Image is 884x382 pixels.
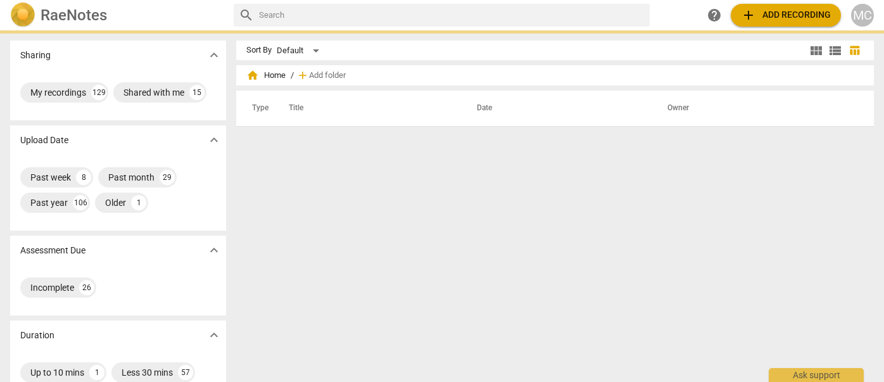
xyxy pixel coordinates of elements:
[30,281,74,294] div: Incomplete
[205,46,224,65] button: Show more
[828,43,843,58] span: view_list
[259,5,645,25] input: Search
[122,366,173,379] div: Less 30 mins
[462,91,652,126] th: Date
[769,368,864,382] div: Ask support
[851,4,874,27] button: MC
[703,4,726,27] a: Help
[91,85,106,100] div: 129
[20,244,85,257] p: Assessment Due
[807,41,826,60] button: Tile view
[206,48,222,63] span: expand_more
[246,69,286,82] span: Home
[205,241,224,260] button: Show more
[41,6,107,24] h2: RaeNotes
[30,196,68,209] div: Past year
[73,195,88,210] div: 106
[246,69,259,82] span: home
[652,91,861,126] th: Owner
[105,196,126,209] div: Older
[189,85,205,100] div: 15
[741,8,756,23] span: add
[178,365,193,380] div: 57
[849,44,861,56] span: table_chart
[206,243,222,258] span: expand_more
[79,280,94,295] div: 26
[30,171,71,184] div: Past week
[845,41,864,60] button: Table view
[239,8,254,23] span: search
[296,69,309,82] span: add
[89,365,104,380] div: 1
[123,86,184,99] div: Shared with me
[291,71,294,80] span: /
[205,326,224,345] button: Show more
[108,171,155,184] div: Past month
[809,43,824,58] span: view_module
[30,366,84,379] div: Up to 10 mins
[731,4,841,27] button: Upload
[20,134,68,147] p: Upload Date
[206,328,222,343] span: expand_more
[741,8,831,23] span: Add recording
[826,41,845,60] button: List view
[274,91,462,126] th: Title
[10,3,35,28] img: Logo
[160,170,175,185] div: 29
[76,170,91,185] div: 8
[246,46,272,55] div: Sort By
[309,71,346,80] span: Add folder
[277,41,324,61] div: Default
[242,91,274,126] th: Type
[30,86,86,99] div: My recordings
[206,132,222,148] span: expand_more
[20,329,54,342] p: Duration
[205,131,224,150] button: Show more
[707,8,722,23] span: help
[10,3,224,28] a: LogoRaeNotes
[131,195,146,210] div: 1
[20,49,51,62] p: Sharing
